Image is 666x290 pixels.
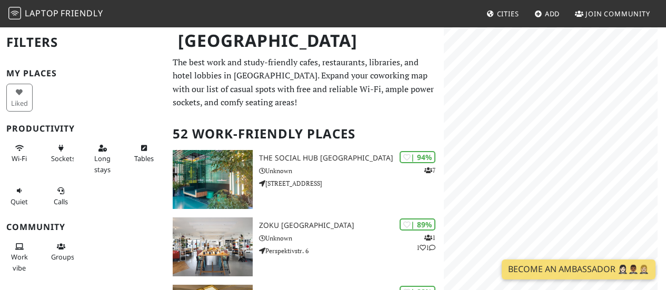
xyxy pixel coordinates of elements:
span: Power sockets [51,154,75,163]
span: Group tables [51,252,74,262]
p: Unknown [259,233,444,243]
a: Add [530,4,564,23]
a: The Social Hub Vienna | 94% 7 The Social Hub [GEOGRAPHIC_DATA] Unknown [STREET_ADDRESS] [166,150,444,209]
span: Video/audio calls [54,197,68,206]
button: Groups [48,238,74,266]
span: Long stays [94,154,111,174]
div: | 94% [400,151,435,163]
p: The best work and study-friendly cafes, restaurants, libraries, and hotel lobbies in [GEOGRAPHIC_... [173,56,438,109]
h2: 52 Work-Friendly Places [173,118,438,150]
h3: Zoku [GEOGRAPHIC_DATA] [259,221,444,230]
button: Calls [48,182,74,210]
img: LaptopFriendly [8,7,21,19]
button: Quiet [6,182,33,210]
span: Laptop [25,7,59,19]
img: The Social Hub Vienna [173,150,253,209]
span: Stable Wi-Fi [12,154,27,163]
button: Tables [131,139,157,167]
span: Cities [497,9,519,18]
button: Sockets [48,139,74,167]
h2: Filters [6,26,160,58]
a: Cities [482,4,523,23]
a: Zoku Vienna | 89% 111 Zoku [GEOGRAPHIC_DATA] Unknown Perspektivstr. 6 [166,217,444,276]
span: Friendly [61,7,103,19]
img: Zoku Vienna [173,217,253,276]
span: Join Community [585,9,650,18]
a: LaptopFriendly LaptopFriendly [8,5,103,23]
button: Wi-Fi [6,139,33,167]
h3: Community [6,222,160,232]
h3: Productivity [6,124,160,134]
p: 1 1 1 [416,233,435,253]
h1: [GEOGRAPHIC_DATA] [170,26,442,55]
p: Perspektivstr. 6 [259,246,444,256]
a: Join Community [571,4,654,23]
span: Add [545,9,560,18]
span: People working [11,252,28,272]
button: Long stays [90,139,116,178]
h3: The Social Hub [GEOGRAPHIC_DATA] [259,154,444,163]
span: Work-friendly tables [134,154,154,163]
p: Unknown [259,166,444,176]
button: Work vibe [6,238,33,276]
p: [STREET_ADDRESS] [259,178,444,188]
h3: My Places [6,68,160,78]
a: Become an Ambassador 🤵🏻‍♀️🤵🏾‍♂️🤵🏼‍♀️ [502,259,655,279]
div: | 89% [400,218,435,231]
span: Quiet [11,197,28,206]
p: 7 [424,165,435,175]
